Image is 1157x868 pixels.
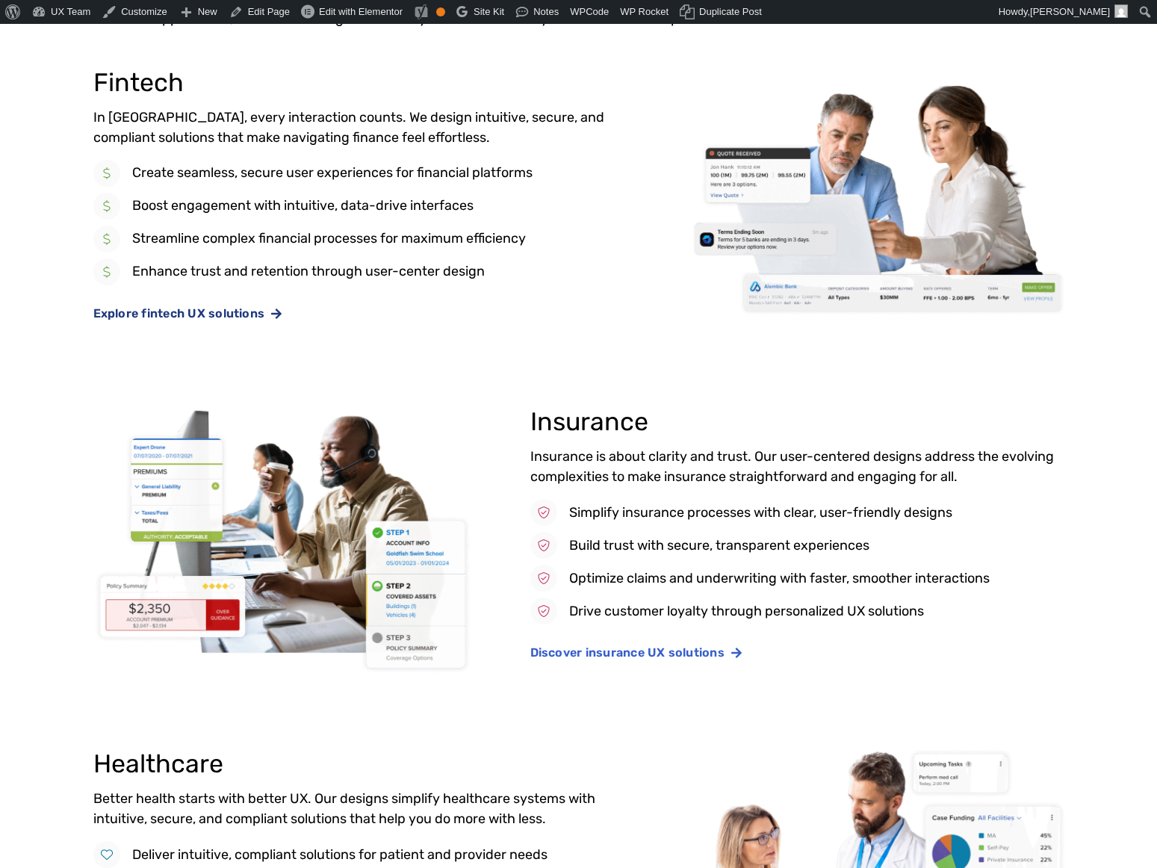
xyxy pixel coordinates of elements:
div: OK [436,7,445,16]
p: Build trust with secure, transparent experiences [569,536,869,556]
p: Deliver intuitive, compliant solutions for patient and provider needs [132,845,548,865]
p: Create seamless, secure user experiences for financial platforms [132,163,533,183]
p: Better health starts with better UX. Our designs simplify healthcare systems with intuitive, secu... [93,789,627,829]
span: Explore fintech UX solutions [93,308,265,320]
iframe: Chat Widget [1082,796,1157,868]
p: Boost engagement with intuitive, data-drive interfaces [132,196,474,216]
p: In [GEOGRAPHIC_DATA], every interaction counts. We design intuitive, secure, and compliant soluti... [93,108,627,148]
p: Optimize claims and underwriting with faster, smoother interactions [569,568,990,589]
h3: Insurance [530,409,1064,435]
span: Subscribe to UX Team newsletter. [19,208,581,221]
input: Subscribe to UX Team newsletter. [4,210,13,220]
span: Discover insurance UX solutions [530,647,725,659]
span: Last Name [294,1,347,13]
h3: Healthcare [93,751,627,777]
span: Site Kit [474,6,504,17]
p: Insurance is about clarity and trust. Our user-centered designs address the evolving complexities... [530,447,1064,487]
p: Enhance trust and retention through user-center design [132,261,485,282]
a: Explore fintech UX solutions [93,297,283,330]
p: Drive customer loyalty through personalized UX solutions [569,601,924,621]
p: Streamline complex financial processes for maximum efficiency [132,229,526,249]
a: Discover insurance UX solutions [530,636,742,669]
h3: Fintech [93,70,627,96]
p: Simplify insurance processes with clear, user-friendly designs [569,503,952,523]
span: Edit with Elementor [319,6,403,17]
span: [PERSON_NAME] [1030,6,1110,17]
